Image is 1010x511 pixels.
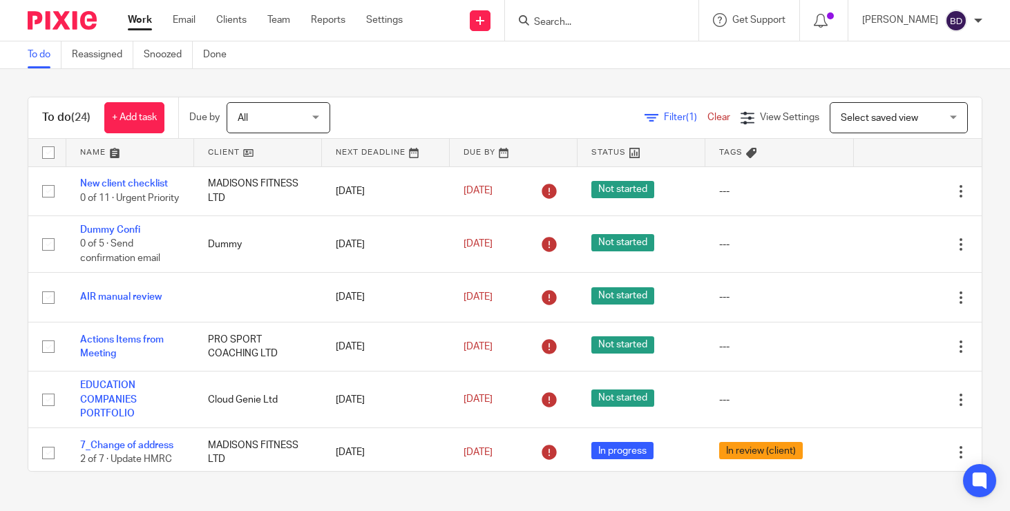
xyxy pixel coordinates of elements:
td: [DATE] [322,166,450,215]
a: AIR manual review [80,292,162,302]
span: (1) [686,113,697,122]
span: In review (client) [719,442,803,459]
span: Not started [591,389,654,407]
span: [DATE] [464,342,493,351]
div: --- [719,290,840,304]
a: Settings [366,13,403,27]
input: Search [533,17,657,29]
td: [DATE] [322,428,450,477]
img: svg%3E [945,10,967,32]
span: Select saved view [841,113,918,123]
a: Done [203,41,237,68]
h1: To do [42,110,90,125]
span: Not started [591,287,654,305]
a: Reassigned [72,41,133,68]
span: [DATE] [464,292,493,302]
span: [DATE] [464,395,493,405]
a: Email [173,13,196,27]
a: Work [128,13,152,27]
span: In progress [591,442,654,459]
span: 0 of 5 · Send confirmation email [80,240,160,264]
td: MADISONS FITNESS LTD [194,428,322,477]
span: 0 of 11 · Urgent Priority [80,193,179,203]
span: Not started [591,336,654,354]
a: + Add task [104,102,164,133]
span: All [238,113,248,123]
a: EDUCATION COMPANIES PORTFOLIO [80,380,137,418]
span: Not started [591,181,654,198]
span: (24) [71,112,90,123]
span: Filter [664,113,707,122]
span: [DATE] [464,186,493,196]
a: Dummy Confi [80,225,140,235]
span: Not started [591,234,654,251]
td: MADISONS FITNESS LTD [194,166,322,215]
p: Due by [189,110,220,124]
div: --- [719,238,840,251]
span: [DATE] [464,447,493,457]
span: 2 of 7 · Update HMRC [80,455,172,465]
td: [DATE] [322,215,450,272]
span: Tags [719,148,743,156]
a: Team [267,13,290,27]
a: Actions Items from Meeting [80,335,164,358]
td: [DATE] [322,322,450,371]
a: New client checklist [80,179,168,189]
p: [PERSON_NAME] [862,13,938,27]
td: Cloud Genie Ltd [194,372,322,428]
img: Pixie [28,11,97,30]
td: [DATE] [322,372,450,428]
td: PRO SPORT COACHING LTD [194,322,322,371]
span: Get Support [732,15,785,25]
a: Clear [707,113,730,122]
td: Dummy [194,215,322,272]
span: [DATE] [464,239,493,249]
a: Snoozed [144,41,193,68]
a: To do [28,41,61,68]
div: --- [719,340,840,354]
a: 7_Change of address [80,441,173,450]
div: --- [719,393,840,407]
a: Reports [311,13,345,27]
a: Clients [216,13,247,27]
span: View Settings [760,113,819,122]
td: [DATE] [322,273,450,322]
div: --- [719,184,840,198]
